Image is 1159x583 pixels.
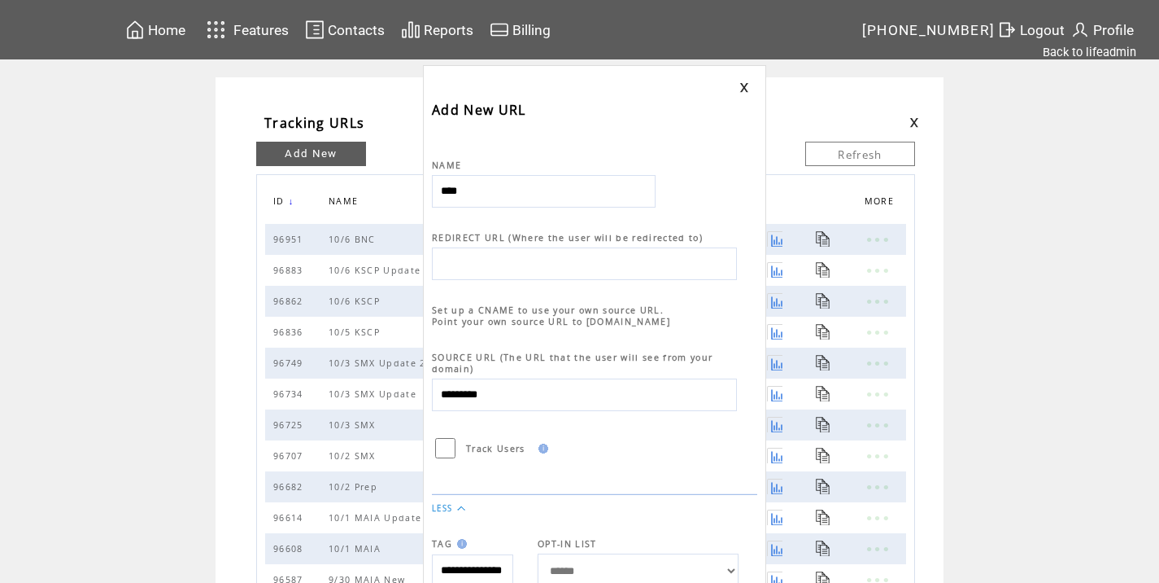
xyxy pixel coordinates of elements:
span: Point your own source URL to [DOMAIN_NAME] [432,316,670,327]
span: OPT-IN LIST [538,538,597,550]
span: REDIRECT URL (Where the user will be redirected to) [432,232,703,243]
span: Add New URL [432,101,526,119]
img: help.gif [534,444,548,454]
span: SOURCE URL (The URL that the user will see from your domain) [432,352,712,375]
span: TAG [432,538,452,550]
img: help.gif [452,539,467,549]
span: Set up a CNAME to use your own source URL. [432,305,664,316]
span: NAME [432,160,461,171]
a: LESS [432,503,452,514]
span: Track Users [466,443,525,454]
